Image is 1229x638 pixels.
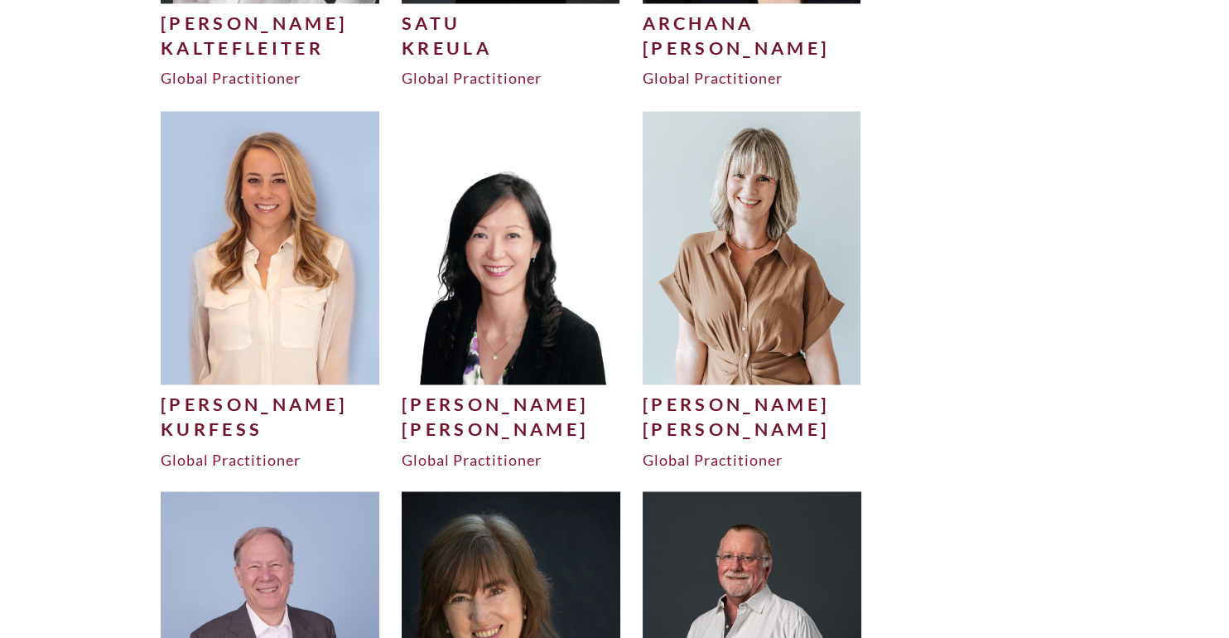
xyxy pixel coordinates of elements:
img: 2-500x625.png [402,111,620,384]
div: [PERSON_NAME] [643,392,861,417]
img: ED6AB07C-4380-4E7E-954A-2017C3F21827-500x625.jpg [161,111,379,384]
div: Kurfess [161,417,379,442]
div: Global Practitioner [402,449,620,469]
div: Kaltefleiter [161,36,379,60]
div: Global Practitioner [643,449,861,469]
div: Archana [643,11,861,36]
div: [PERSON_NAME] [402,392,620,417]
div: Global Practitioner [161,449,379,469]
div: Kreula [402,36,620,60]
a: [PERSON_NAME]KurfessGlobal Practitioner [161,111,379,469]
div: [PERSON_NAME] [161,392,379,417]
div: [PERSON_NAME] [643,36,861,60]
div: Global Practitioner [643,68,861,88]
a: [PERSON_NAME][PERSON_NAME]Global Practitioner [402,111,620,469]
div: Satu [402,11,620,36]
a: [PERSON_NAME][PERSON_NAME]Global Practitioner [643,111,861,469]
div: [PERSON_NAME] [643,417,861,442]
img: Collabic_191_edited-4-500x625.jpg [643,111,861,384]
div: [PERSON_NAME] [402,417,620,442]
div: Global Practitioner [402,68,620,88]
div: [PERSON_NAME] [161,11,379,36]
div: Global Practitioner [161,68,379,88]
